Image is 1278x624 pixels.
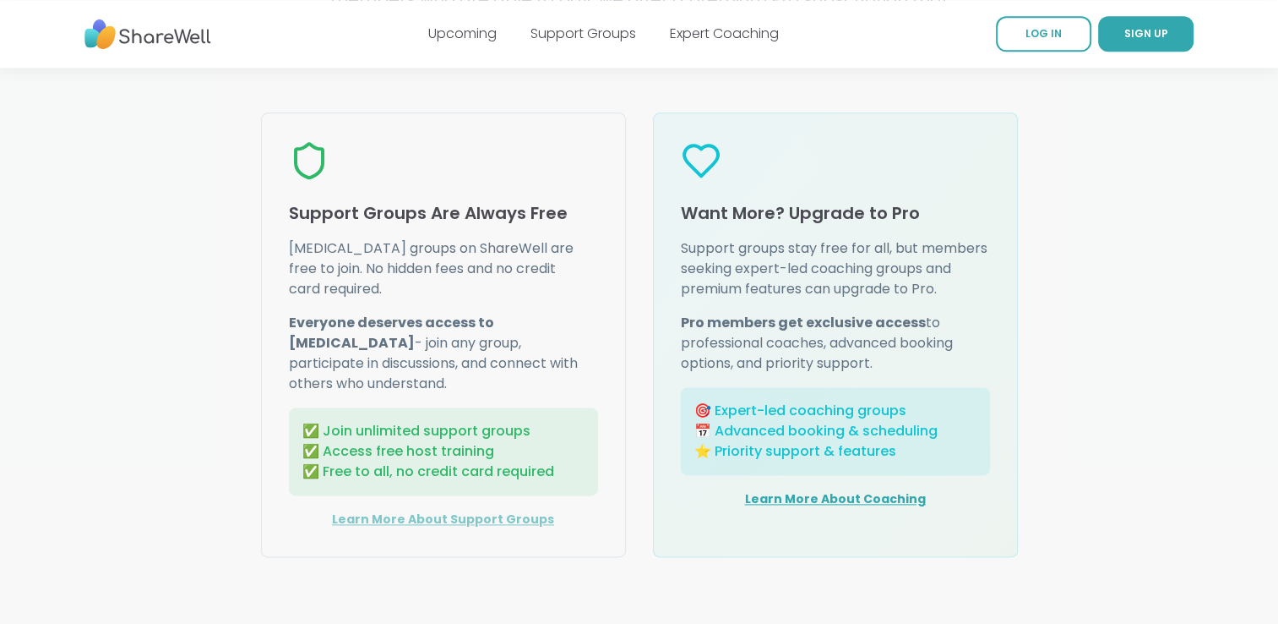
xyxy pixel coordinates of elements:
a: LOG IN [996,16,1091,52]
p: Support groups stay free for all, but members seeking expert-led coaching groups and premium feat... [681,238,990,299]
strong: Everyone deserves access to [MEDICAL_DATA] [289,313,494,353]
a: Upcoming [428,24,497,43]
a: Learn More About Coaching [745,490,926,507]
h4: Want More? Upgrade to Pro [681,201,990,225]
p: [MEDICAL_DATA] groups on ShareWell are free to join. No hidden fees and no credit card required. [289,238,598,299]
strong: Pro members get exclusive access [681,313,926,332]
p: 🎯 Expert-led coaching groups 📅 Advanced booking & scheduling ⭐ Priority support & features [694,401,976,462]
a: Expert Coaching [670,24,779,43]
span: LOG IN [1025,26,1062,41]
h4: Support Groups Are Always Free [289,201,598,225]
a: Learn More About Support Groups [332,511,554,528]
p: - join any group, participate in discussions, and connect with others who understand. [289,313,598,394]
a: SIGN UP [1098,16,1194,52]
p: to professional coaches, advanced booking options, and priority support. [681,313,990,374]
a: Support Groups [530,24,636,43]
p: ✅ Join unlimited support groups ✅ Access free host training ✅ Free to all, no credit card required [302,421,585,482]
img: ShareWell Nav Logo [84,11,211,57]
span: SIGN UP [1124,26,1168,41]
